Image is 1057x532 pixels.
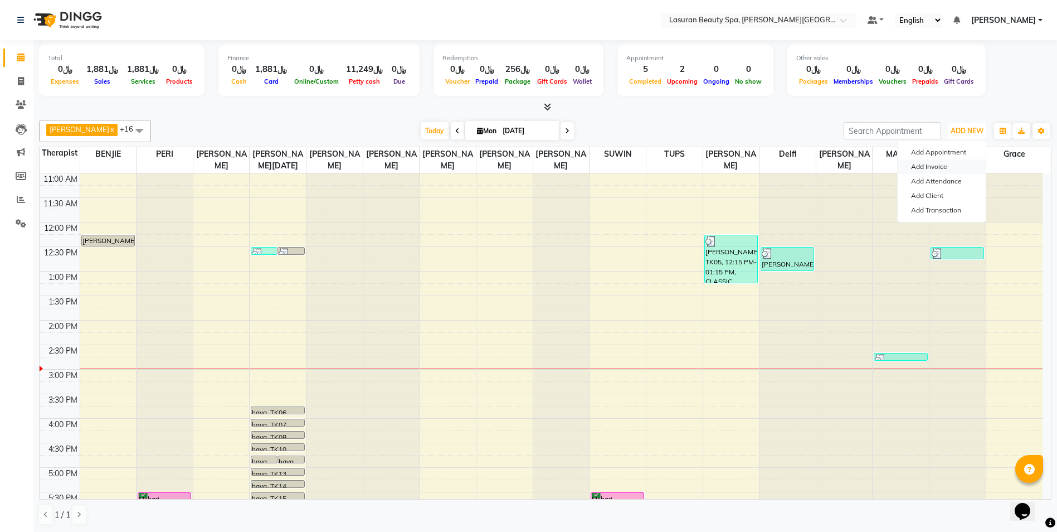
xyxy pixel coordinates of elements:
div: ﷼0 [831,63,876,76]
span: Products [163,78,196,85]
div: ﷼1,881 [82,63,123,76]
div: 3:30 PM [46,394,80,406]
div: Reem, TK03, 12:30 PM-12:31 PM, HAIR COLOR FULL COLOR ROOT | صبغة الشعر بالكامل للشعر الجذور [251,248,277,254]
div: 2 [664,63,700,76]
span: Sales [91,78,113,85]
span: BENJIE [80,147,137,161]
div: ﷼1,881 [123,63,163,76]
div: 0 [732,63,764,76]
button: Add Appointment [898,145,986,159]
span: Prepaid [473,78,501,85]
div: ﷼1,881 [251,63,291,76]
div: ﷼0 [796,63,831,76]
div: 0 [700,63,732,76]
span: Wallet [570,78,595,85]
div: ﷼256 [501,63,534,76]
span: Gift Cards [941,78,977,85]
span: 1 / 1 [55,509,70,521]
span: ADD NEW [951,127,983,135]
div: ﷼0 [473,63,501,76]
div: 11:00 AM [41,173,80,185]
div: [PERSON_NAME], TK05, 12:15 PM-01:15 PM, CLASSIC COMBO M&P | كومبو كلاسيك (باديكير+مانكير) [705,235,757,283]
div: ﷼0 [291,63,342,76]
span: Grace [986,147,1043,161]
div: ﷼0 [876,63,909,76]
span: [PERSON_NAME] [816,147,873,173]
input: Search Appointment [844,122,941,139]
span: Cash [228,78,250,85]
div: ﷼0 [941,63,977,76]
span: Upcoming [664,78,700,85]
div: Appointment [626,54,764,63]
span: [PERSON_NAME] [363,147,420,173]
img: logo [28,4,105,36]
div: 11:30 AM [41,198,80,210]
div: ﷼0 [48,63,82,76]
div: Total [48,54,196,63]
div: haya, TK12, 04:45 PM-04:46 PM, Service Test [278,456,304,463]
span: [PERSON_NAME][DATE] [250,147,306,173]
div: Finance [227,54,411,63]
span: +16 [120,124,142,133]
div: ﷼0 [909,63,941,76]
span: Petty cash [346,78,383,85]
div: haya, TK13, 05:00 PM-05:01 PM, Service Test [251,468,304,475]
div: 2:30 PM [46,345,80,357]
span: Card [261,78,281,85]
div: [PERSON_NAME] [PERSON_NAME], TK01, 12:15 PM-12:30 PM, [GEOGRAPHIC_DATA] | جلسة [PERSON_NAME] [82,235,134,246]
span: TUPS [646,147,703,161]
span: [PERSON_NAME] [420,147,476,173]
a: x [109,125,114,134]
div: haya, TK10, 04:30 PM-04:31 PM, Service Test [251,444,304,451]
div: [PERSON_NAME], TK04, 12:30 PM-12:46 PM, Highlight FULL HEAD Length 1 | هايلايت لكامل الشعر 1 [931,248,983,259]
span: Memberships [831,78,876,85]
div: 12:00 PM [42,223,80,234]
span: [PERSON_NAME] [50,125,109,134]
span: Gift Cards [534,78,570,85]
div: 5:00 PM [46,468,80,480]
span: PERI [137,147,193,161]
span: Completed [626,78,664,85]
div: 5:30 PM [46,492,80,504]
span: Packages [796,78,831,85]
span: [PERSON_NAME] [193,147,250,173]
span: [PERSON_NAME] [476,147,533,173]
span: Services [128,78,158,85]
div: Other sales [796,54,977,63]
div: ﷼11,249 [342,63,387,76]
a: Add Attendance [898,174,986,188]
div: 4:30 PM [46,443,80,455]
div: haya, TK15, 05:30 PM-05:31 PM, BLOW DRY SHORT | تجفيف الشعر القصير [251,493,304,500]
div: 12:30 PM [42,247,80,259]
div: ﷼0 [227,63,251,76]
button: ADD NEW [948,123,986,139]
span: Package [502,78,533,85]
span: Prepaids [909,78,941,85]
div: 1:30 PM [46,296,80,308]
span: Expenses [48,78,82,85]
div: 5 [626,63,664,76]
div: ﷼0 [163,63,196,76]
span: Due [391,78,408,85]
div: 4:00 PM [46,419,80,431]
span: Voucher [442,78,473,85]
span: Ongoing [700,78,732,85]
span: MALIKA [873,147,929,161]
span: [PERSON_NAME] [533,147,590,173]
a: Add Client [898,188,986,203]
div: [PERSON_NAME], TK22, 02:40 PM-02:41 PM, BLOW DRY SHORT | تجفيف الشعر القصير [874,354,927,360]
div: Therapist [40,147,80,159]
span: Today [421,122,449,139]
div: Redemption [442,54,595,63]
span: [PERSON_NAME] [703,147,759,173]
div: 2:00 PM [46,321,80,332]
div: haya, TK11, 04:45 PM-04:46 PM, Service Test [251,456,277,463]
span: Online/Custom [291,78,342,85]
span: [PERSON_NAME] [971,14,1036,26]
span: Vouchers [876,78,909,85]
span: [PERSON_NAME] [306,147,363,173]
div: ﷼0 [570,63,595,76]
div: ﷼0 [442,63,473,76]
input: 2025-09-01 [499,123,555,139]
a: Add Invoice [898,159,986,174]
